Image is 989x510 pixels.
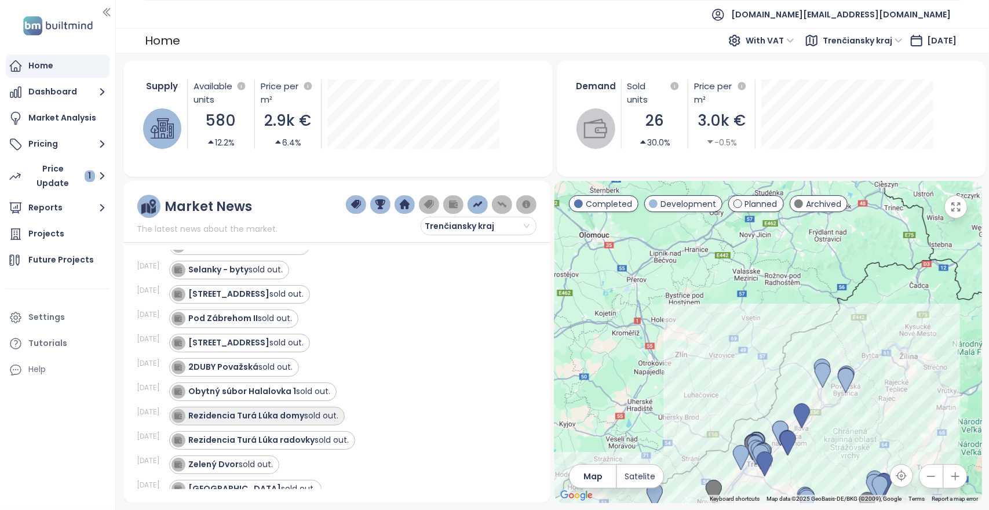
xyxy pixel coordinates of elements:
[660,198,716,210] span: Development
[189,312,258,324] strong: Pod Zábrehom II
[731,1,951,28] span: [DOMAIN_NAME][EMAIL_ADDRESS][DOMAIN_NAME]
[627,109,683,133] div: 26
[627,79,683,106] div: Sold units
[6,133,110,156] button: Pricing
[28,227,64,241] div: Projects
[274,136,301,149] div: 6.4%
[448,199,459,210] img: wallet-dark-grey.png
[617,465,663,488] button: Satelite
[909,496,925,502] a: Terms (opens in new tab)
[694,109,749,133] div: 3.0k €
[806,198,841,210] span: Archived
[189,264,283,276] div: sold out.
[586,198,632,210] span: Completed
[174,338,182,347] img: icon
[584,117,607,140] img: wallet
[6,54,110,78] a: Home
[174,363,182,371] img: icon
[137,261,166,271] div: [DATE]
[189,385,331,398] div: sold out.
[137,382,166,393] div: [DATE]
[710,495,760,503] button: Keyboard shortcuts
[6,159,110,194] button: Price Update 1
[174,314,182,322] img: icon
[137,309,166,320] div: [DATE]
[145,30,180,51] div: Home
[927,35,957,46] span: [DATE]
[639,138,647,146] span: caret-up
[400,199,410,210] img: home-dark-blue.png
[6,81,110,104] button: Dashboard
[194,79,249,106] div: Available units
[274,138,282,146] span: caret-up
[189,483,282,494] strong: [GEOGRAPHIC_DATA]
[174,485,182,493] img: icon
[189,288,270,300] strong: [STREET_ADDRESS]
[706,136,737,149] div: -0.5%
[189,410,339,422] div: sold out.
[28,362,46,377] div: Help
[189,312,293,325] div: sold out.
[694,79,749,106] div: Price per m²
[375,199,386,210] img: trophy-dark-blue.png
[706,138,714,146] span: caret-down
[6,332,110,355] a: Tutorials
[137,480,166,490] div: [DATE]
[137,407,166,417] div: [DATE]
[425,217,530,235] span: Trenčiansky kraj
[189,337,270,348] strong: [STREET_ADDRESS]
[137,334,166,344] div: [DATE]
[141,199,156,214] img: ruler
[28,336,67,351] div: Tutorials
[137,456,166,466] div: [DATE]
[165,199,252,214] div: Market News
[6,249,110,272] a: Future Projects
[189,361,293,373] div: sold out.
[189,434,349,446] div: sold out.
[424,199,435,210] img: price-tag-grey.png
[174,290,182,298] img: icon
[174,436,182,444] img: icon
[137,358,166,369] div: [DATE]
[557,488,596,503] a: Open this area in Google Maps (opens a new window)
[207,138,215,146] span: caret-up
[189,264,249,275] strong: Selanky - byty
[189,361,259,373] strong: 2DUBY Považská
[767,496,902,502] span: Map data ©2025 GeoBasis-DE/BKG (©2009), Google
[745,198,778,210] span: Planned
[27,162,95,191] div: Price Update
[189,410,305,421] strong: Rezidencia Turá Lúka domy
[6,196,110,220] button: Reports
[189,337,304,349] div: sold out.
[28,310,65,325] div: Settings
[137,223,278,235] span: The latest news about the market.
[823,32,903,49] span: Trenčiansky kraj
[174,387,182,395] img: icon
[174,460,182,468] img: icon
[557,488,596,503] img: Google
[570,465,616,488] button: Map
[261,109,316,133] div: 2.9k €
[85,170,95,182] div: 1
[261,79,302,106] div: Price per m²
[189,483,316,495] div: sold out.
[189,288,304,300] div: sold out.
[583,470,603,483] span: Map
[6,306,110,329] a: Settings
[174,265,182,274] img: icon
[189,458,273,471] div: sold out.
[6,107,110,130] a: Market Analysis
[143,79,182,93] div: Supply
[189,458,239,470] strong: Zelený Dvor
[639,136,670,149] div: 30.0%
[28,253,94,267] div: Future Projects
[625,470,655,483] span: Satelite
[746,32,794,49] span: With VAT
[28,111,96,125] div: Market Analysis
[137,431,166,442] div: [DATE]
[194,109,249,133] div: 580
[6,358,110,381] div: Help
[521,199,532,210] img: information-circle.png
[137,285,166,296] div: [DATE]
[207,136,235,149] div: 12.2%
